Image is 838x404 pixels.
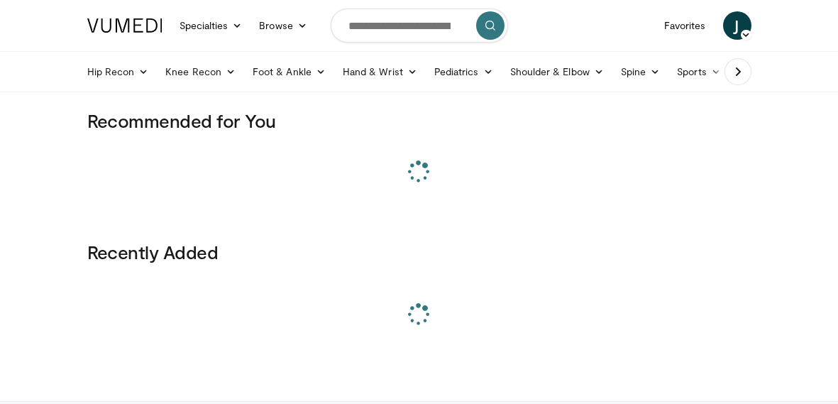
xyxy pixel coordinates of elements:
[502,58,612,86] a: Shoulder & Elbow
[87,109,751,132] h3: Recommended for You
[87,18,162,33] img: VuMedi Logo
[79,58,158,86] a: Hip Recon
[612,58,668,86] a: Spine
[426,58,502,86] a: Pediatrics
[668,58,729,86] a: Sports
[171,11,251,40] a: Specialties
[157,58,244,86] a: Knee Recon
[723,11,751,40] a: J
[334,58,426,86] a: Hand & Wrist
[244,58,334,86] a: Foot & Ankle
[87,241,751,263] h3: Recently Added
[656,11,715,40] a: Favorites
[250,11,316,40] a: Browse
[331,9,508,43] input: Search topics, interventions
